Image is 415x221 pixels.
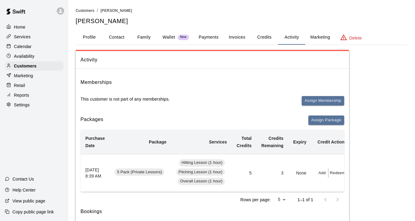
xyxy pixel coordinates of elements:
[5,91,63,100] a: Reports
[14,24,26,30] p: Home
[232,154,256,192] td: 5
[302,96,344,105] button: Assign Membership
[178,35,189,39] span: New
[308,116,344,125] button: Assign Package
[240,197,271,203] p: Rows per page:
[81,130,352,192] table: simple table
[76,17,408,25] h5: [PERSON_NAME]
[85,136,105,148] b: Purchase Date
[14,43,32,50] p: Calendar
[12,198,45,204] p: View public page
[12,187,36,193] p: Help Center
[5,32,63,41] a: Services
[273,195,288,204] div: 5
[76,8,94,13] a: Customers
[76,7,408,14] nav: breadcrumb
[115,169,164,175] span: 5 Pack (Private Lessons)
[14,34,31,40] p: Services
[5,81,63,90] a: Retail
[163,34,175,40] p: Wallet
[278,30,305,45] button: Activity
[237,136,252,148] b: Total Credits
[288,154,311,192] td: None
[76,30,408,45] div: basic tabs example
[223,30,251,45] button: Invoices
[14,92,29,98] p: Reports
[328,168,347,178] button: Redeem
[209,140,227,144] b: Services
[194,30,223,45] button: Payments
[176,169,225,175] span: Pitching Lesson (1 hour)
[256,154,288,192] td: 3
[103,30,130,45] button: Contact
[317,140,347,144] b: Credit Actions
[12,209,54,215] p: Copy public page link
[14,73,33,79] p: Marketing
[349,35,362,41] p: Delete
[14,63,36,69] p: Customers
[5,71,63,80] a: Marketing
[14,82,25,88] p: Retail
[297,197,313,203] p: 1–1 of 1
[5,52,63,61] a: Availability
[251,30,278,45] button: Credits
[179,160,225,166] span: Hitting Lesson (1 hour)
[76,30,103,45] button: Profile
[12,176,34,182] p: Contact Us
[261,136,283,148] b: Credits Remaining
[14,53,35,59] p: Availability
[81,154,110,192] th: [DATE] 8:39 AM
[293,140,307,144] b: Expiry
[178,178,225,184] span: Overall Lesson (1 hour)
[130,30,158,45] button: Family
[115,170,166,175] a: 5 Pack (Private Lessons)
[97,7,98,14] li: /
[5,42,63,51] a: Calendar
[5,61,63,71] a: Customers
[5,22,63,32] a: Home
[76,9,94,13] span: Customers
[81,78,112,86] h6: Memberships
[81,208,344,216] h6: Bookings
[305,30,335,45] button: Marketing
[81,96,170,102] p: This customer is not part of any memberships.
[149,140,166,144] b: Package
[101,9,132,13] span: [PERSON_NAME]
[81,116,103,125] h6: Packages
[81,56,344,64] span: Activity
[14,102,30,108] p: Settings
[5,100,63,109] a: Settings
[316,168,328,178] button: Add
